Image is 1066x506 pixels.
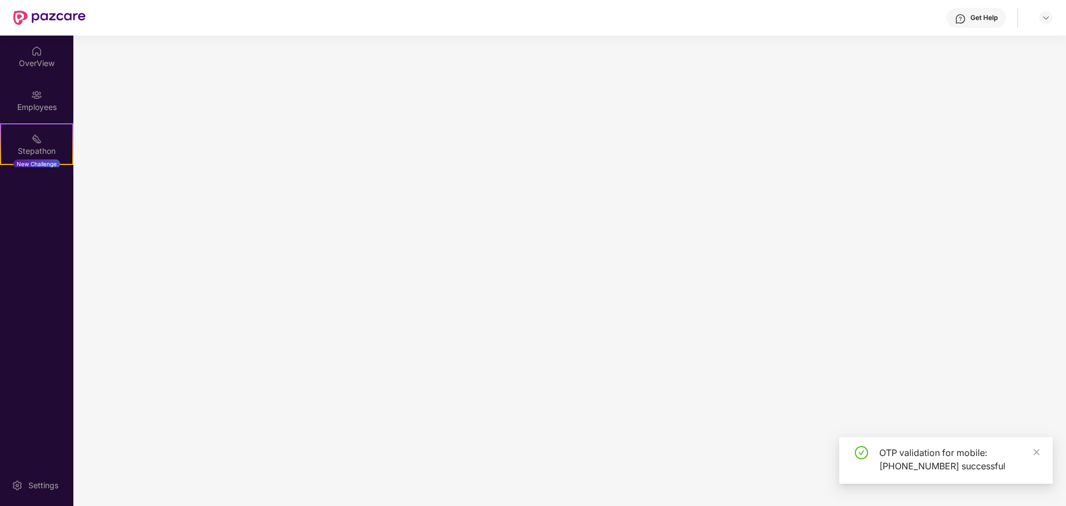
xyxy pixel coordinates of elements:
[955,13,966,24] img: svg+xml;base64,PHN2ZyBpZD0iSGVscC0zMngzMiIgeG1sbnM9Imh0dHA6Ly93d3cudzMub3JnLzIwMDAvc3ZnIiB3aWR0aD...
[970,13,998,22] div: Get Help
[12,480,23,491] img: svg+xml;base64,PHN2ZyBpZD0iU2V0dGluZy0yMHgyMCIgeG1sbnM9Imh0dHA6Ly93d3cudzMub3JnLzIwMDAvc3ZnIiB3aW...
[13,11,86,25] img: New Pazcare Logo
[31,89,42,101] img: svg+xml;base64,PHN2ZyBpZD0iRW1wbG95ZWVzIiB4bWxucz0iaHR0cDovL3d3dy53My5vcmcvMjAwMC9zdmciIHdpZHRoPS...
[855,446,868,459] span: check-circle
[1,146,72,157] div: Stepathon
[879,446,1039,473] div: OTP validation for mobile: [PHONE_NUMBER] successful
[1042,13,1050,22] img: svg+xml;base64,PHN2ZyBpZD0iRHJvcGRvd24tMzJ4MzIiIHhtbG5zPSJodHRwOi8vd3d3LnczLm9yZy8yMDAwL3N2ZyIgd2...
[1033,448,1040,456] span: close
[13,159,60,168] div: New Challenge
[31,46,42,57] img: svg+xml;base64,PHN2ZyBpZD0iSG9tZSIgeG1sbnM9Imh0dHA6Ly93d3cudzMub3JnLzIwMDAvc3ZnIiB3aWR0aD0iMjAiIG...
[31,133,42,144] img: svg+xml;base64,PHN2ZyB4bWxucz0iaHR0cDovL3d3dy53My5vcmcvMjAwMC9zdmciIHdpZHRoPSIyMSIgaGVpZ2h0PSIyMC...
[25,480,62,491] div: Settings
